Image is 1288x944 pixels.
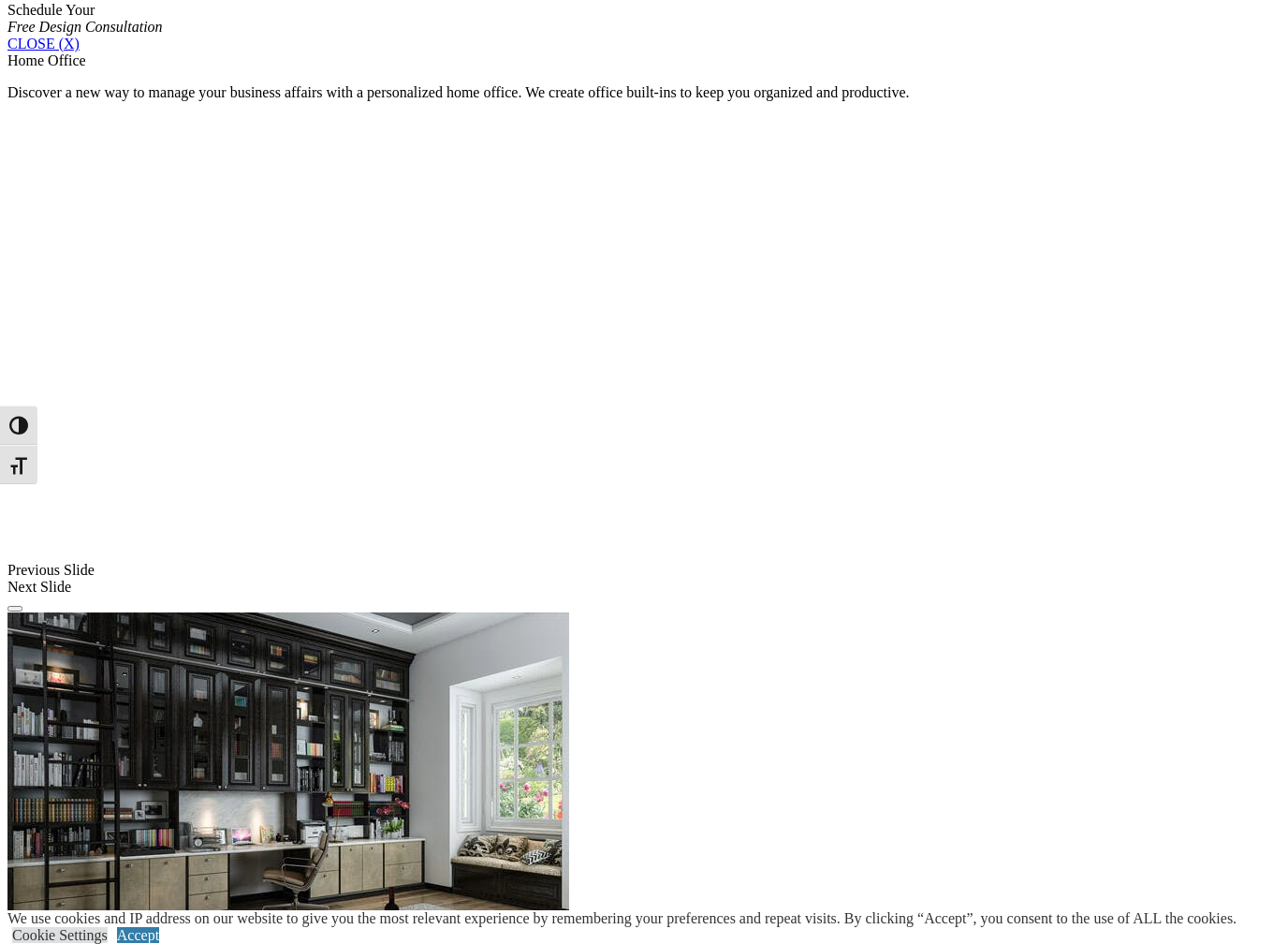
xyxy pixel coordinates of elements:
[117,927,159,943] a: Accept
[7,36,80,52] a: CLOSE (X)
[7,84,1281,101] p: Discover a new way to manage your business affairs with a personalized home office. We create off...
[12,927,108,943] a: Cookie Settings
[7,19,163,35] em: Free Design Consultation
[7,910,1237,927] div: We use cookies and IP address on our website to give you the most relevant experience by remember...
[7,579,1281,596] div: Next Slide
[7,562,1281,579] div: Previous Slide
[7,2,163,35] span: Schedule Your
[7,52,86,68] span: Home Office
[7,606,22,612] button: Click here to pause slide show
